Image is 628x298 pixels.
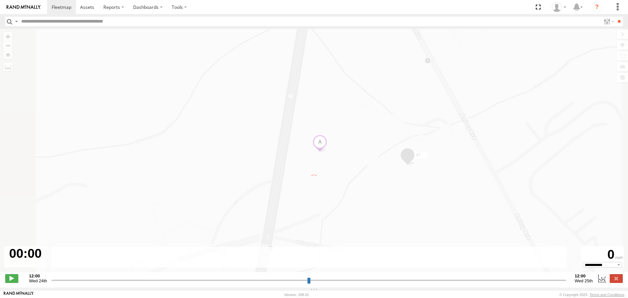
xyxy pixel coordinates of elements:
[610,274,623,283] label: Close
[14,17,19,26] label: Search Query
[549,2,568,12] div: Kim Nappi
[7,5,41,9] img: rand-logo.svg
[29,273,47,278] strong: 12:00
[29,278,47,283] span: Wed 24th
[601,17,615,26] label: Search Filter Options
[575,278,593,283] span: Wed 25th
[4,291,34,298] a: Visit our Website
[5,274,18,283] label: Play/Stop
[582,247,623,262] div: 0
[592,2,602,12] i: ?
[575,273,593,278] strong: 12:00
[590,293,624,297] a: Terms and Conditions
[284,293,309,297] div: Version: 308.01
[559,293,624,297] div: © Copyright 2025 -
